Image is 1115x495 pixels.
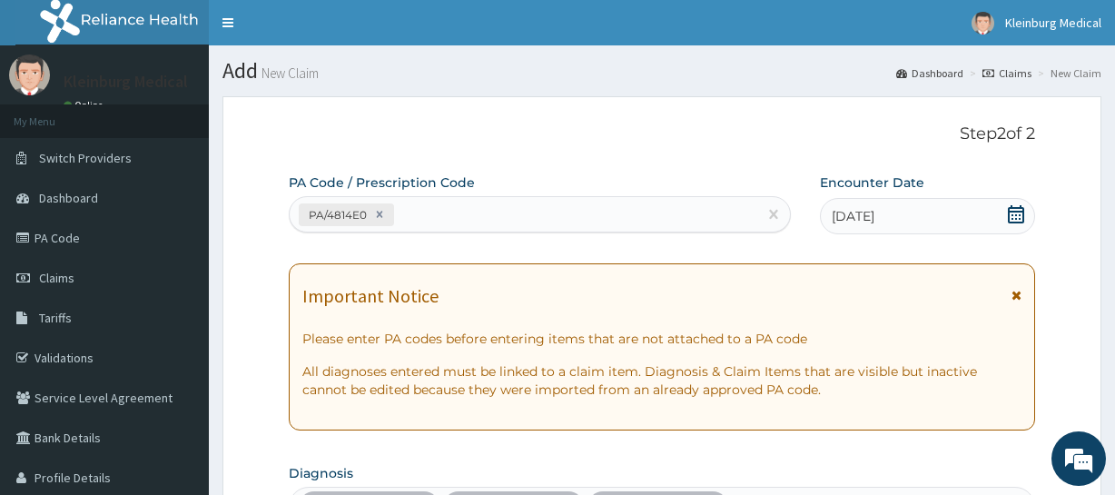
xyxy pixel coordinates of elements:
a: Claims [982,65,1031,81]
span: Tariffs [39,310,72,326]
span: [DATE] [832,207,874,225]
img: User Image [972,12,994,35]
label: Diagnosis [289,464,353,482]
h1: Add [222,59,1101,83]
span: Claims [39,270,74,286]
small: New Claim [258,66,319,80]
li: New Claim [1033,65,1101,81]
img: User Image [9,54,50,95]
p: Kleinburg Medical [64,74,188,90]
span: Kleinburg Medical [1005,15,1101,31]
div: PA/4814E0 [303,204,370,225]
label: PA Code / Prescription Code [289,173,475,192]
p: All diagnoses entered must be linked to a claim item. Diagnosis & Claim Items that are visible bu... [302,362,1021,399]
p: Please enter PA codes before entering items that are not attached to a PA code [302,330,1021,348]
a: Online [64,99,107,112]
h1: Important Notice [302,286,439,306]
span: Switch Providers [39,150,132,166]
p: Step 2 of 2 [289,124,1034,144]
a: Dashboard [896,65,963,81]
label: Encounter Date [820,173,924,192]
span: Dashboard [39,190,98,206]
